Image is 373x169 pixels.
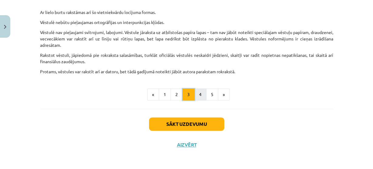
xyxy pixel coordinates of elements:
[40,88,333,101] nav: Page navigation example
[147,88,159,101] button: «
[182,88,195,101] button: 3
[4,25,6,29] img: icon-close-lesson-0947bae3869378f0d4975bcd49f059093ad1ed9edebbc8119c70593378902aed.svg
[218,88,230,101] button: »
[206,88,218,101] button: 5
[159,88,171,101] button: 1
[149,117,224,131] button: Sākt uzdevumu
[40,19,333,26] p: Vēstulē nebūtu pieļaujamas ortogrāfijas un interpunkcijas kļūdas.
[40,52,333,65] p: Rakstot vēstuli, jāpiedomā pie rokraksta salasāmības, turklāt oficiālās vēstulēs neskaidri jēdzie...
[171,88,183,101] button: 2
[175,142,198,148] button: Aizvērt
[194,88,206,101] button: 4
[40,29,333,48] p: Vēstulē nav pieļaujami svītrojumi, labojumi. Vēstule jāraksta uz atbilstošas papīra lapas – tam n...
[40,3,333,16] p: Ar lielo burtu rakstāmas arī šo vietniekvārdu locījuma formas.
[40,68,333,75] p: Protams, vēstules var rakstīt arī ar datoru, bet tādā gadījumā noteikti jābūt autora parakstam ro...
